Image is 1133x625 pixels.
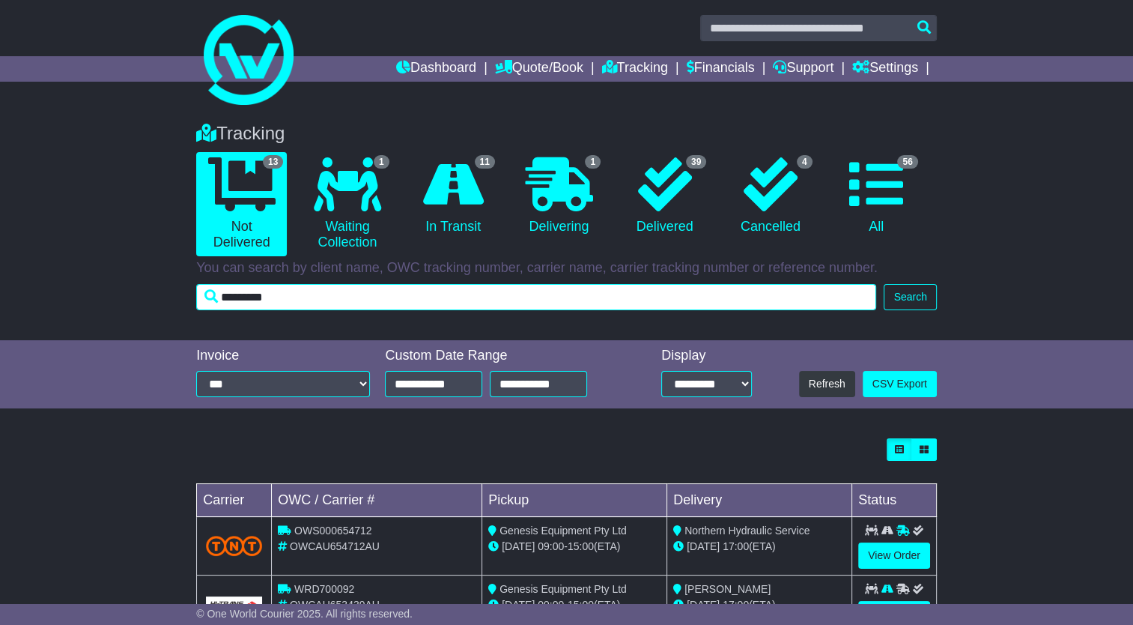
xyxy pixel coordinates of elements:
[290,599,380,611] span: OWCAU653439AU
[499,525,627,537] span: Genesis Equipment Pty Ltd
[568,599,594,611] span: 15:00
[196,152,287,256] a: 13 Not Delivered
[852,56,918,82] a: Settings
[723,540,749,552] span: 17:00
[799,371,855,397] button: Refresh
[488,597,660,613] div: - (ETA)
[667,484,852,517] td: Delivery
[673,539,845,555] div: (ETA)
[189,123,944,145] div: Tracking
[538,599,564,611] span: 09:00
[206,597,262,613] img: GetCarrierServiceLogo
[302,152,392,256] a: 1 Waiting Collection
[374,155,389,169] span: 1
[797,155,812,169] span: 4
[619,152,710,241] a: 39 Delivered
[502,540,535,552] span: [DATE]
[568,540,594,552] span: 15:00
[482,484,667,517] td: Pickup
[495,56,583,82] a: Quote/Book
[673,597,845,613] div: (ETA)
[897,155,917,169] span: 56
[396,56,476,82] a: Dashboard
[206,536,262,556] img: TNT_Domestic.png
[290,540,380,552] span: OWCAU654712AU
[475,155,495,169] span: 11
[294,583,354,595] span: WRD700092
[502,599,535,611] span: [DATE]
[686,155,706,169] span: 39
[196,608,413,620] span: © One World Courier 2025. All rights reserved.
[196,348,370,364] div: Invoice
[263,155,283,169] span: 13
[538,540,564,552] span: 09:00
[197,484,272,517] td: Carrier
[385,348,622,364] div: Custom Date Range
[687,599,720,611] span: [DATE]
[196,260,937,277] p: You can search by client name, OWC tracking number, carrier name, carrier tracking number or refe...
[884,284,936,310] button: Search
[602,56,668,82] a: Tracking
[294,525,372,537] span: OWS000654712
[684,583,771,595] span: [PERSON_NAME]
[514,152,604,241] a: 1 Delivering
[687,540,720,552] span: [DATE]
[863,371,937,397] a: CSV Export
[858,543,930,569] a: View Order
[852,484,937,517] td: Status
[831,152,922,241] a: 56 All
[408,152,499,241] a: 11 In Transit
[684,525,809,537] span: Northern Hydraulic Service
[725,152,815,241] a: 4 Cancelled
[499,583,627,595] span: Genesis Equipment Pty Ltd
[661,348,752,364] div: Display
[687,56,755,82] a: Financials
[585,155,601,169] span: 1
[773,56,833,82] a: Support
[272,484,482,517] td: OWC / Carrier #
[488,539,660,555] div: - (ETA)
[723,599,749,611] span: 17:00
